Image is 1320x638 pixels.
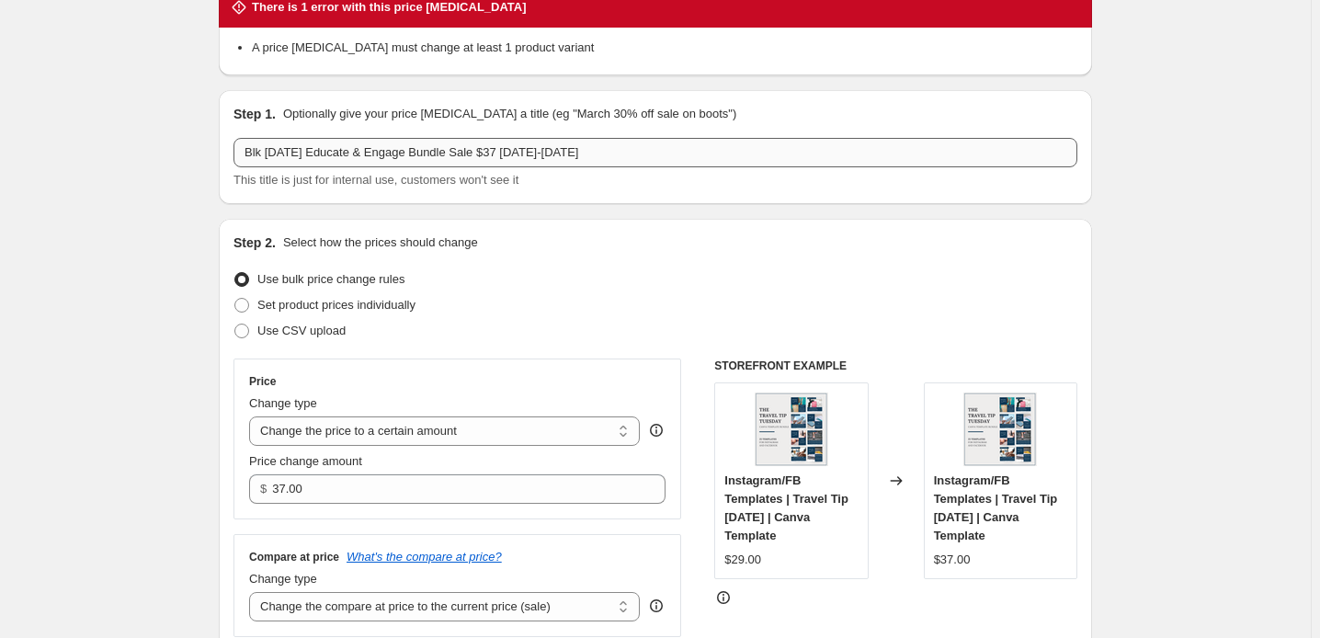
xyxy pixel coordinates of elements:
h3: Price [249,374,276,389]
div: $37.00 [934,551,971,569]
h6: STOREFRONT EXAMPLE [714,359,1077,373]
h2: Step 1. [233,105,276,123]
img: Travel_Tip_Tuesday_Canva_Templates_80x.png [755,393,828,466]
h2: Step 2. [233,234,276,252]
div: help [647,421,666,439]
span: This title is just for internal use, customers won't see it [233,173,518,187]
span: Set product prices individually [257,298,415,312]
p: Optionally give your price [MEDICAL_DATA] a title (eg "March 30% off sale on boots") [283,105,736,123]
span: Instagram/FB Templates | Travel Tip [DATE] | Canva Template [724,473,848,542]
div: help [647,597,666,615]
span: Use CSV upload [257,324,346,337]
input: 30% off holiday sale [233,138,1077,167]
li: A price [MEDICAL_DATA] must change at least 1 product variant [252,39,1077,57]
img: Travel_Tip_Tuesday_Canva_Templates_80x.png [963,393,1037,466]
h3: Compare at price [249,550,339,564]
span: Price change amount [249,454,362,468]
input: 80.00 [272,474,637,504]
div: $29.00 [724,551,761,569]
span: Use bulk price change rules [257,272,404,286]
span: Instagram/FB Templates | Travel Tip [DATE] | Canva Template [934,473,1058,542]
button: What's the compare at price? [347,550,502,564]
p: Select how the prices should change [283,234,478,252]
span: $ [260,482,267,496]
span: Change type [249,396,317,410]
span: Change type [249,572,317,586]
